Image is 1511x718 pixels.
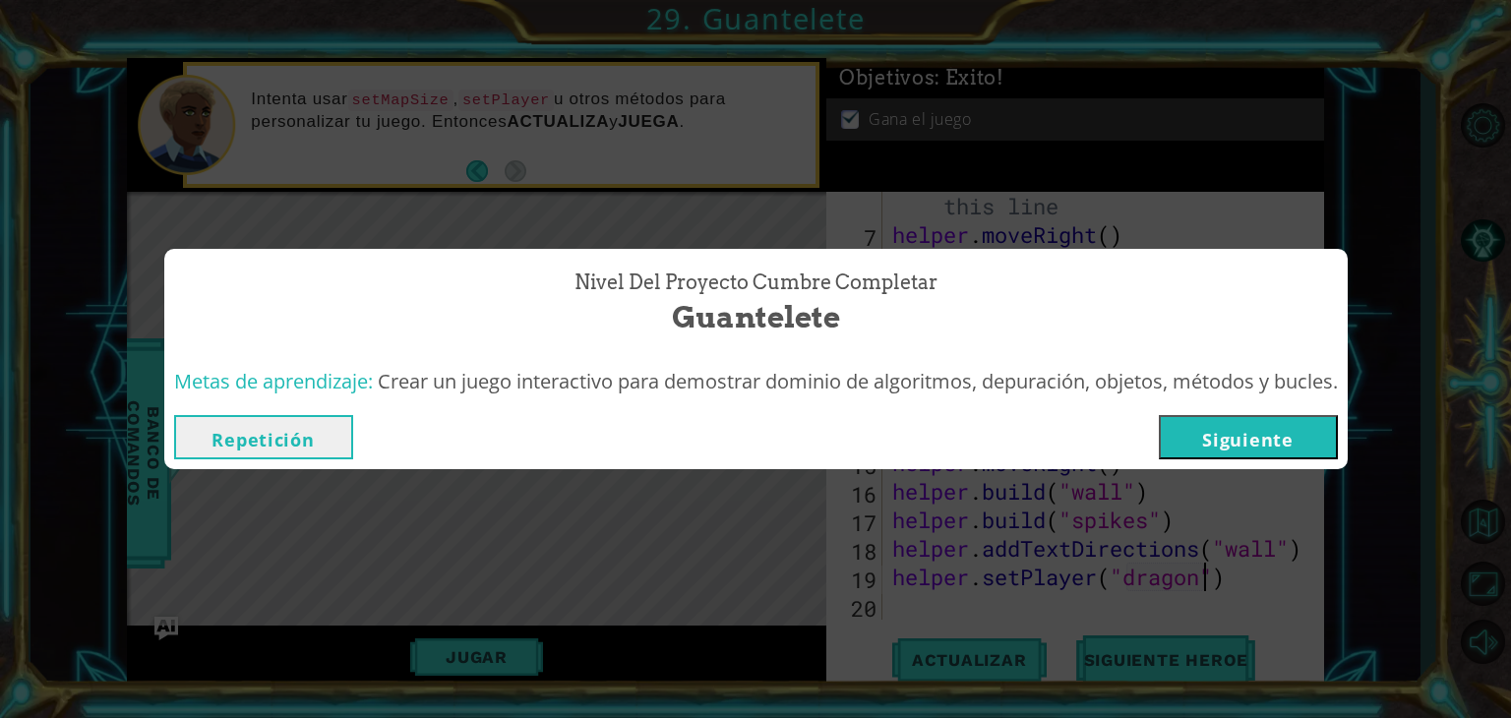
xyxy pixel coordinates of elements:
span: Metas de aprendizaje: [174,368,373,394]
button: Repetición [174,415,353,459]
span: Guantelete [672,296,840,338]
span: Crear un juego interactivo para demostrar dominio de algoritmos, depuración, objetos, métodos y b... [378,368,1338,394]
button: Siguiente [1159,415,1338,459]
span: Nivel del Proyecto Cumbre Completar [574,269,937,297]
